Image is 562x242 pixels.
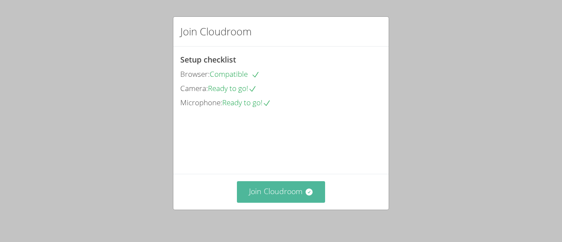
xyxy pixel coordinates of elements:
span: Ready to go! [208,83,257,93]
span: Compatible [210,69,260,79]
span: Setup checklist [180,54,236,65]
span: Ready to go! [222,97,271,107]
span: Browser: [180,69,210,79]
span: Camera: [180,83,208,93]
button: Join Cloudroom [237,181,326,202]
h2: Join Cloudroom [180,24,252,39]
span: Microphone: [180,97,222,107]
